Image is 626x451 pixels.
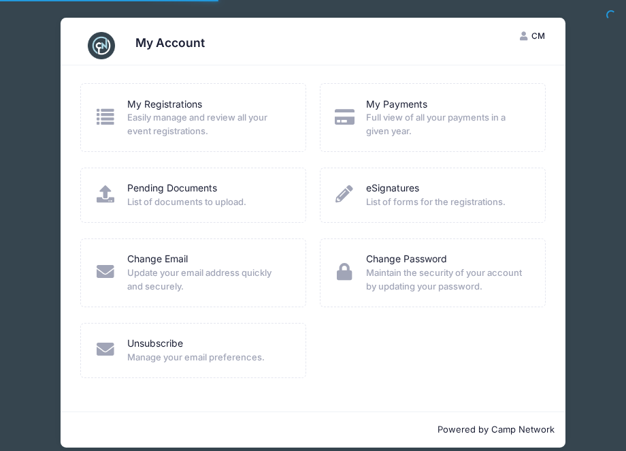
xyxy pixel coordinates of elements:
a: Change Password [366,252,447,266]
span: List of forms for the registrations. [366,196,527,209]
span: Update your email address quickly and securely. [127,266,288,293]
img: CampNetwork [88,32,115,59]
a: Unsubscribe [127,337,183,351]
span: List of documents to upload. [127,196,288,209]
span: Maintain the security of your account by updating your password. [366,266,527,293]
span: Manage your email preferences. [127,351,288,364]
span: Easily manage and review all your event registrations. [127,111,288,138]
a: Pending Documents [127,181,217,196]
button: CM [508,25,557,48]
a: Change Email [127,252,188,266]
p: Powered by Camp Network [71,423,554,437]
a: eSignatures [366,181,419,196]
span: Full view of all your payments in a given year. [366,111,527,138]
h3: My Account [135,36,205,50]
a: My Payments [366,97,427,112]
a: My Registrations [127,97,202,112]
span: CM [531,31,545,41]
